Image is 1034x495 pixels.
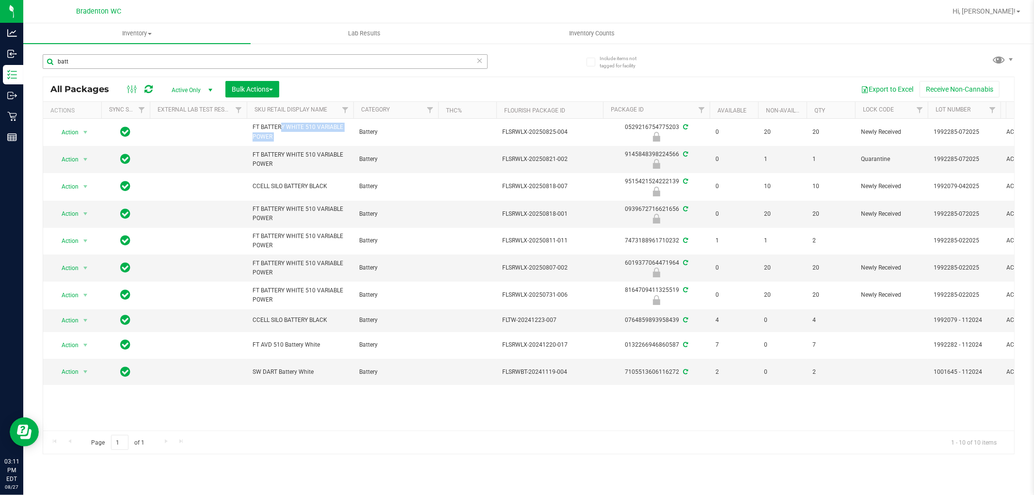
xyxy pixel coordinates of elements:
a: Flourish Package ID [504,107,565,114]
a: Lock Code [863,106,894,113]
span: Battery [359,340,432,350]
span: 0 [716,263,752,272]
span: select [80,365,92,379]
span: 1992285-022025 [934,236,995,245]
span: Sync from Compliance System [682,259,688,266]
span: select [80,261,92,275]
span: FLSRWLX-20250818-001 [502,209,597,219]
div: 6019377064471964 [602,258,711,277]
inline-svg: Reports [7,132,17,142]
span: 0 [716,155,752,164]
span: SW DART Battery White [253,367,348,377]
a: External Lab Test Result [158,106,234,113]
span: select [80,338,92,352]
span: FT BATTERY WHITE 510 VARIABLE POWER [253,150,348,169]
span: 1 [764,155,801,164]
a: Inventory Counts [478,23,705,44]
span: FT BATTERY WHITE 510 VARIABLE POWER [253,259,348,277]
span: FLSRWBT-20241119-004 [502,367,597,377]
span: Battery [359,128,432,137]
a: Non-Available [766,107,809,114]
span: All Packages [50,84,119,95]
inline-svg: Inventory [7,70,17,80]
span: 20 [812,128,849,137]
span: 20 [764,209,801,219]
span: Quarantine [861,155,922,164]
span: In Sync [121,338,131,351]
span: Sync from Compliance System [682,124,688,130]
a: Filter [134,102,150,118]
span: Action [53,314,79,327]
span: select [80,234,92,248]
a: Lot Number [936,106,970,113]
span: 1992285-022025 [934,290,995,300]
span: 2 [812,236,849,245]
span: 20 [812,290,849,300]
span: 2 [812,367,849,377]
span: Sync from Compliance System [682,287,688,293]
span: Newly Received [861,263,922,272]
span: 20 [764,290,801,300]
span: 20 [764,263,801,272]
span: 20 [812,209,849,219]
div: 9145848398224566 [602,150,711,169]
div: 0529216754775203 [602,123,711,142]
span: FLSRWLX-20250731-006 [502,290,597,300]
span: select [80,314,92,327]
a: Sync Status [109,106,146,113]
span: select [80,288,92,302]
span: Sync from Compliance System [682,237,688,244]
span: Lab Results [335,29,394,38]
span: Bulk Actions [232,85,273,93]
span: Newly Received [861,128,922,137]
div: 0939672716621656 [602,205,711,224]
a: Qty [814,107,825,114]
span: FT BATTERY WHITE 510 VARIABLE POWER [253,232,348,250]
span: Newly Received [861,209,922,219]
span: Inventory [23,29,251,38]
div: Newly Received [602,132,711,142]
span: In Sync [121,365,131,379]
span: 1 [716,236,752,245]
div: Newly Received [602,295,711,305]
span: select [80,207,92,221]
span: Battery [359,155,432,164]
span: 0 [716,128,752,137]
inline-svg: Outbound [7,91,17,100]
span: Inventory Counts [556,29,628,38]
a: Filter [231,102,247,118]
span: Newly Received [861,290,922,300]
input: Search Package ID, Item Name, SKU, Lot or Part Number... [43,54,488,69]
span: 1992079 - 112024 [934,316,995,325]
input: 1 [111,435,128,450]
span: Sync from Compliance System [682,368,688,375]
span: FLSRWLX-20250818-007 [502,182,597,191]
a: Package ID [611,106,644,113]
span: FT BATTERY WHITE 510 VARIABLE POWER [253,205,348,223]
p: 08/27 [4,483,19,491]
span: Action [53,288,79,302]
a: THC% [446,107,462,114]
div: 7473188961710232 [602,236,711,245]
span: Action [53,338,79,352]
span: 2 [716,367,752,377]
span: 0 [716,209,752,219]
div: 8164709411325519 [602,286,711,304]
div: Newly Received [602,187,711,196]
span: FLSRWLX-20250807-002 [502,263,597,272]
span: Battery [359,182,432,191]
span: Sync from Compliance System [682,341,688,348]
span: 0 [764,340,801,350]
span: Action [53,207,79,221]
span: Battery [359,316,432,325]
iframe: Resource center [10,417,39,447]
span: select [80,153,92,166]
a: Filter [985,102,1001,118]
span: CCELL SILO BATTERY BLACK [253,182,348,191]
span: 20 [812,263,849,272]
span: 1992285-072025 [934,155,995,164]
span: 7 [716,340,752,350]
div: 0132266946860587 [602,340,711,350]
span: 7 [812,340,849,350]
span: FLSRWLX-20241220-017 [502,340,597,350]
